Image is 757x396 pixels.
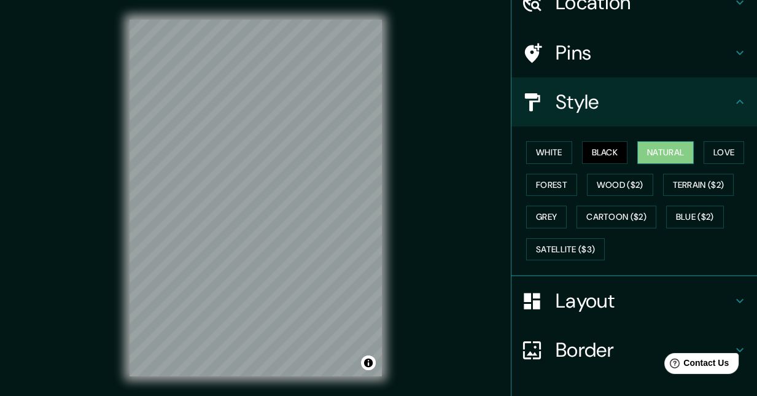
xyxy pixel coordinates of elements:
div: Border [511,325,757,375]
button: Love [704,141,744,164]
button: Toggle attribution [361,355,376,370]
h4: Border [556,338,732,362]
iframe: Help widget launcher [648,348,743,382]
button: Black [582,141,628,164]
div: Pins [511,28,757,77]
button: Natural [637,141,694,164]
h4: Pins [556,41,732,65]
div: Layout [511,276,757,325]
h4: Style [556,90,732,114]
button: Blue ($2) [666,206,724,228]
button: Grey [526,206,567,228]
canvas: Map [130,20,382,376]
h4: Layout [556,289,732,313]
button: Satellite ($3) [526,238,605,261]
button: Forest [526,174,577,196]
button: White [526,141,572,164]
button: Terrain ($2) [663,174,734,196]
button: Wood ($2) [587,174,653,196]
button: Cartoon ($2) [576,206,656,228]
div: Style [511,77,757,126]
